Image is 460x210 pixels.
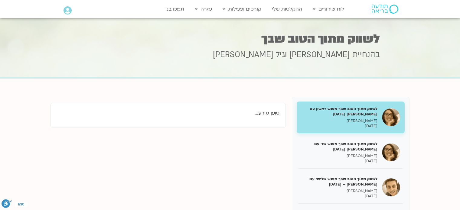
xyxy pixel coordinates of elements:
[382,143,400,161] img: לשווק מתוך הטוב שבך מפגש שני עם גיל מרטנס 24/03/25
[80,33,380,45] h1: לשווק מתוך הטוב שבך
[372,5,398,14] img: תודעה בריאה
[301,194,377,199] p: [DATE]
[57,109,279,117] p: טוען מידע...
[352,49,380,60] span: בהנחיית
[310,3,347,15] a: לוח שידורים
[220,3,264,15] a: קורסים ופעילות
[213,49,350,60] span: [PERSON_NAME] וגיל [PERSON_NAME]
[192,3,215,15] a: עזרה
[382,178,400,196] img: לשווק מתוך הטוב שבך מפגש שלישי עם שמי אוסטרובקי – 31/3/25
[382,108,400,126] img: לשווק מתוך הטוב שבך מפגש ראשון עם גיל מרטנס 17/03/25
[301,159,377,164] p: [DATE]
[301,106,377,117] h5: לשווק מתוך הטוב שבך מפגש ראשון עם [PERSON_NAME] [DATE]
[301,189,377,194] p: [PERSON_NAME]
[301,118,377,124] p: [PERSON_NAME]
[162,3,187,15] a: תמכו בנו
[301,124,377,129] p: [DATE]
[269,3,305,15] a: ההקלטות שלי
[301,153,377,159] p: [PERSON_NAME]
[301,141,377,152] h5: לשווק מתוך הטוב שבך מפגש שני עם [PERSON_NAME] [DATE]
[301,176,377,187] h5: לשווק מתוך הטוב שבך מפגש שלישי עם [PERSON_NAME] – [DATE]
